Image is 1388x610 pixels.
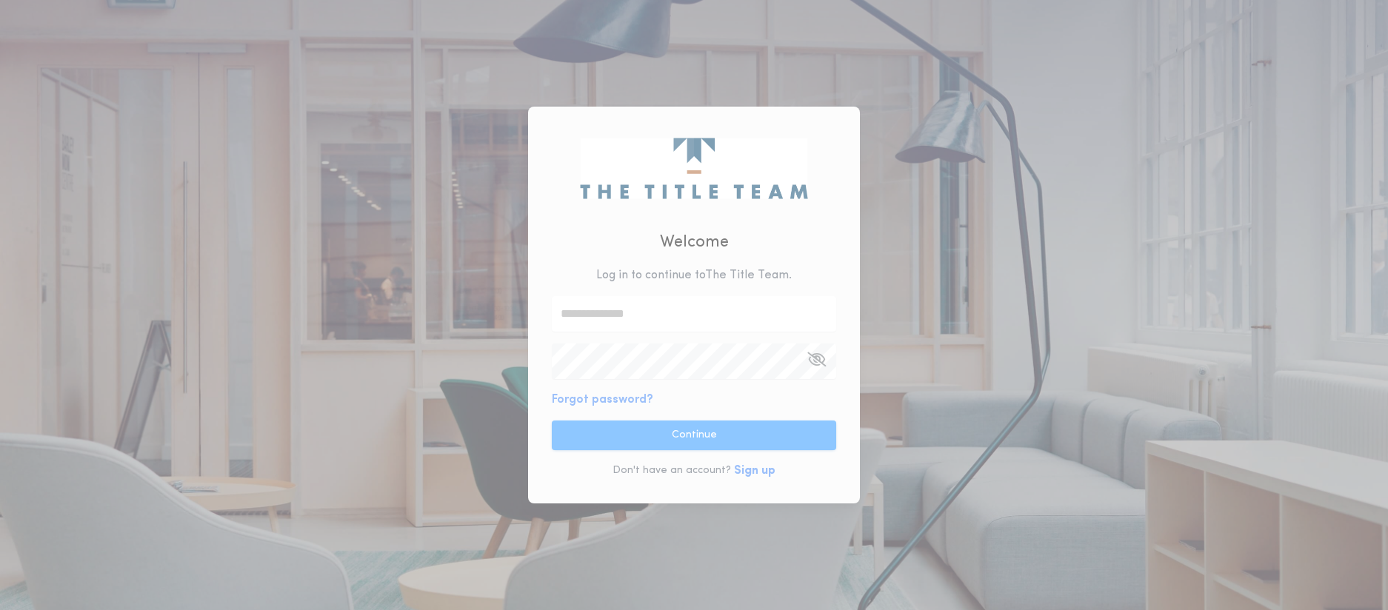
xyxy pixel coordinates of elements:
button: Continue [552,420,836,450]
button: Sign up [734,462,775,480]
p: Don't have an account? [613,463,731,478]
h2: Welcome [660,230,729,255]
button: Forgot password? [552,391,653,409]
img: logo [580,138,807,198]
p: Log in to continue to The Title Team . [596,267,792,284]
